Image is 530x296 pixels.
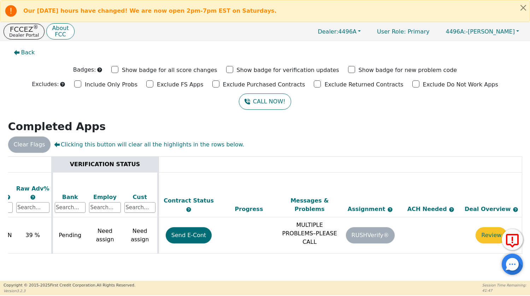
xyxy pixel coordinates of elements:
[157,80,204,89] p: Exclude FS Apps
[446,28,514,35] span: -[PERSON_NAME]
[89,193,121,201] div: Employ
[54,140,244,149] span: Clicking this button will clear all the highlights in the rows below.
[318,28,338,35] span: Dealer:
[52,32,69,37] p: FCC
[4,24,45,40] button: FCCEZ®Dealer Portal
[46,23,74,40] button: AboutFCC
[318,28,357,35] span: 4496A
[438,26,526,37] button: 4496A:-[PERSON_NAME]
[446,28,466,35] span: 4496A:
[517,0,530,15] button: Close alert
[124,193,155,201] div: Cust
[21,48,35,57] span: Back
[96,283,135,288] span: All Rights Reserved.
[123,217,158,254] td: Need assign
[33,24,39,30] sup: ®
[482,288,526,293] p: 41:47
[281,221,338,246] p: MULTIPLE PROBLEMS–PLEASE CALL
[223,80,305,89] p: Exclude Purchased Contracts
[4,288,135,294] p: Version 3.2.3
[476,227,507,243] button: Review
[370,25,436,38] p: Primary
[166,227,212,243] button: Send E-Cont
[23,7,277,14] b: Our [DATE] hours have changed! We are now open 2pm-7pm EST on Saturdays.
[55,160,155,169] div: VERIFICATION STATUS
[25,232,40,238] span: 39 %
[32,80,59,89] p: Excludes:
[8,44,41,61] button: Back
[482,283,526,288] p: Session Time Remaining:
[122,66,217,74] p: Show badge for all score changes
[85,80,137,89] p: Include Only Probs
[9,33,39,37] p: Dealer Portal
[502,229,523,250] button: Report Error to FCC
[370,25,436,38] a: User Role: Primary
[87,217,123,254] td: Need assign
[52,217,87,254] td: Pending
[359,66,457,74] p: Show badge for new problem code
[73,66,96,74] p: Badges:
[16,185,49,192] span: Raw Adv%
[237,66,339,74] p: Show badge for verification updates
[348,206,387,212] span: Assignment
[52,25,69,31] p: About
[281,197,338,213] div: Messages & Problems
[89,202,121,213] input: Search...
[9,26,39,33] p: FCCEZ
[377,28,406,35] span: User Role :
[16,202,49,213] input: Search...
[164,197,214,204] span: Contract Status
[55,202,86,213] input: Search...
[8,120,106,133] strong: Completed Apps
[407,206,449,212] span: ACH Needed
[55,193,86,201] div: Bank
[310,26,368,37] button: Dealer:4496A
[124,202,155,213] input: Search...
[465,206,518,212] span: Deal Overview
[324,80,403,89] p: Exclude Returned Contracts
[4,283,135,289] p: Copyright © 2015- 2025 First Credit Corporation.
[239,93,291,110] button: CALL NOW!
[423,80,498,89] p: Exclude Do Not Work Apps
[220,205,278,213] div: Progress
